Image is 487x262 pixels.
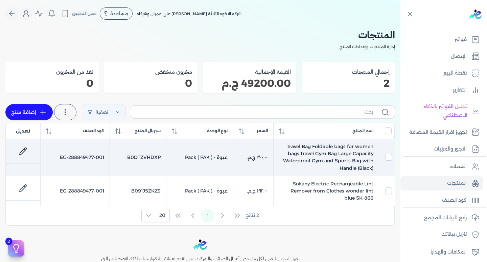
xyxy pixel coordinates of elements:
[400,83,483,97] a: التقارير
[208,67,291,76] h3: القيمة الإجمالية
[400,142,483,156] a: الاجور والمرتبات
[110,11,128,16] span: مساعدة
[82,104,126,120] a: تصفية
[136,108,373,116] input: بحث
[208,79,291,88] p: 49200.00 ج.م
[135,128,161,134] span: سيريال المنتج
[137,11,241,16] span: شركه الاخوه الثلاثة [PERSON_NAME] على عمران وشركاه
[400,211,483,225] a: رفع البيانات المجمع
[5,27,395,42] h2: المنتجات
[274,139,379,176] td: Travel Bag Foldable bags for women bags travel Gym Bag Large Capacity Waterproof Gym and Sports B...
[274,176,379,206] td: Sokany Electric Rechargeable Lint Remover from Clothes wonder lint blue SK-866
[11,79,93,88] p: 0
[8,240,24,257] button: 2
[400,66,483,80] a: نقطة البيع
[307,67,390,76] h3: إجمالي المنتجات
[400,100,483,122] a: تحليل الفواتير بالذكاء الاصطناعي
[451,52,467,61] p: الإيصال
[404,102,467,120] p: تحليل الفواتير بالذكاء الاصطناعي
[400,245,483,259] a: المكافات والهدايا
[5,238,12,245] span: 2
[201,209,214,222] button: Page 1
[434,145,467,154] p: الاجور والمرتبات
[16,127,30,135] span: تعديل
[166,176,233,206] td: عبوة - Pack ( PAK )
[443,69,467,78] p: نقطة البيع
[400,227,483,242] a: تنزيل بياناتك
[110,139,166,176] td: B0DTZVHDXP
[5,104,53,120] a: إضافة منتج
[469,9,482,19] img: logo
[5,42,395,51] p: إدارة المنتجات وإعدادات المنتج
[441,230,467,239] p: تنزيل بياناتك
[307,79,390,88] p: 2
[110,176,166,206] td: B091J5ZKZ9
[83,128,104,134] span: كود الصنف
[400,160,483,174] a: العملاء
[453,86,467,95] p: التقارير
[72,11,97,17] span: حمل التطبيق
[207,128,228,134] span: نوع الوحدة
[400,125,483,140] a: تجهيز اقرار القيمة المضافة
[409,128,467,137] p: تجهيز اقرار القيمة المضافة
[424,214,467,222] p: رفع البيانات المجمع
[257,128,268,134] span: السعر
[110,67,192,76] h3: مخزون منخفض
[455,35,467,44] p: فواتير
[100,7,133,20] div: مساعدة
[155,209,169,222] span: Rows per page
[400,176,483,190] a: المنتجات
[41,176,110,206] td: EG-288849477-001
[60,8,98,19] button: حمل التطبيق
[41,139,110,176] td: EG-288849477-001
[352,128,373,134] span: اسم المنتج
[400,49,483,64] a: الإيصال
[233,139,274,176] td: ‏٣٠٠٫٠٠ ج.م.‏
[166,139,233,176] td: عبوة - Pack ( PAK )
[450,162,467,171] p: العملاء
[11,67,93,76] h3: نفذ من المخزون
[246,212,259,219] span: 2 نتائج
[110,79,192,88] p: 0
[447,179,467,188] p: المنتجات
[400,193,483,207] a: كود الصنف
[233,176,274,206] td: ‏١٩٢٫٠٠ ج.م.‏
[400,33,483,47] a: فواتير
[442,196,467,205] p: كود الصنف
[193,239,207,250] img: logo
[431,248,467,257] p: المكافات والهدايا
